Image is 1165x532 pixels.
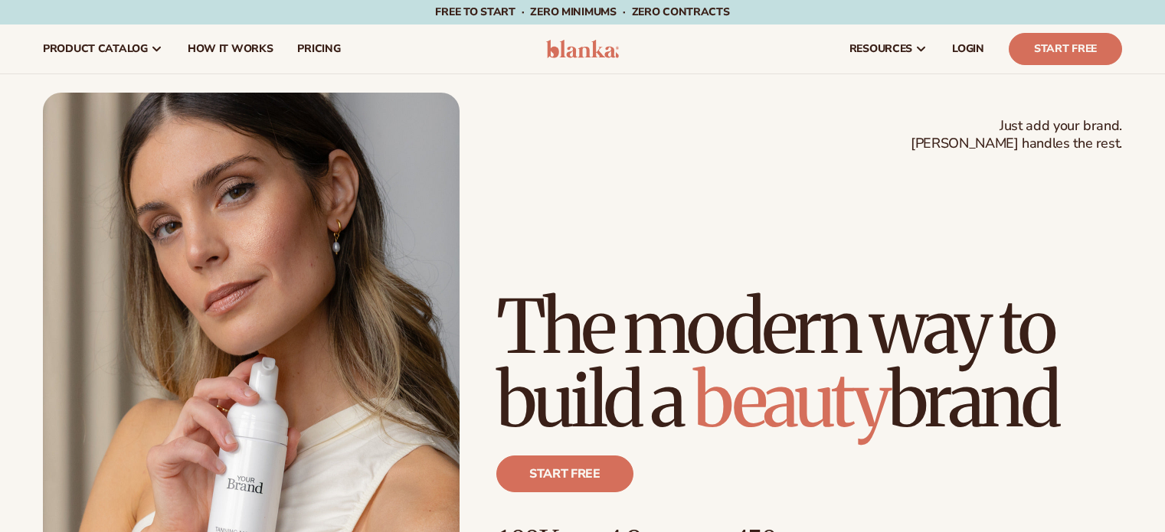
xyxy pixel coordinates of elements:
[496,455,633,492] a: Start free
[849,43,912,55] span: resources
[175,24,286,73] a: How It Works
[911,117,1122,153] span: Just add your brand. [PERSON_NAME] handles the rest.
[188,43,273,55] span: How It Works
[940,24,996,73] a: LOGIN
[1009,33,1122,65] a: Start Free
[952,43,984,55] span: LOGIN
[31,24,175,73] a: product catalog
[496,290,1122,437] h1: The modern way to build a brand
[285,24,352,73] a: pricing
[837,24,940,73] a: resources
[693,354,888,446] span: beauty
[43,43,148,55] span: product catalog
[546,40,619,58] img: logo
[435,5,729,19] span: Free to start · ZERO minimums · ZERO contracts
[297,43,340,55] span: pricing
